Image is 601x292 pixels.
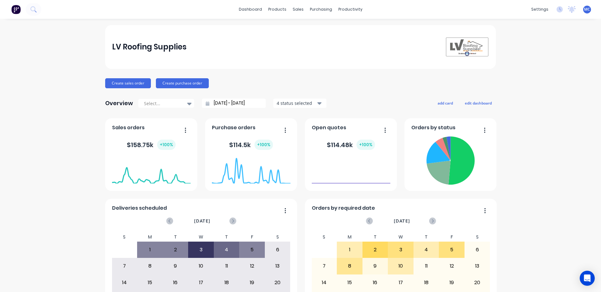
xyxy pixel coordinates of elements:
[584,7,590,12] span: MC
[137,242,162,258] div: 1
[137,275,162,290] div: 15
[465,258,490,274] div: 13
[112,258,137,274] div: 7
[112,124,145,131] span: Sales orders
[290,5,307,14] div: sales
[265,258,290,274] div: 13
[414,242,439,258] div: 4
[188,275,213,290] div: 17
[439,258,464,274] div: 12
[112,275,137,290] div: 14
[312,204,375,212] span: Orders by required date
[363,258,388,274] div: 9
[439,242,464,258] div: 5
[214,258,239,274] div: 11
[337,258,362,274] div: 8
[414,258,439,274] div: 11
[337,242,362,258] div: 1
[312,275,337,290] div: 14
[163,275,188,290] div: 16
[311,233,337,242] div: S
[163,242,188,258] div: 2
[388,275,413,290] div: 17
[362,233,388,242] div: T
[465,242,490,258] div: 6
[307,5,335,14] div: purchasing
[214,242,239,258] div: 4
[265,275,290,290] div: 20
[580,271,595,286] div: Open Intercom Messenger
[112,41,187,53] div: LV Roofing Supplies
[445,37,489,57] img: LV Roofing Supplies
[265,5,290,14] div: products
[137,233,163,242] div: M
[105,78,151,88] button: Create sales order
[439,275,464,290] div: 19
[239,275,265,290] div: 19
[239,258,265,274] div: 12
[157,140,176,150] div: + 100 %
[528,5,552,14] div: settings
[335,5,366,14] div: productivity
[414,233,439,242] div: T
[239,233,265,242] div: F
[127,140,176,150] div: $ 158.75k
[214,233,239,242] div: T
[239,242,265,258] div: 5
[137,258,162,274] div: 8
[337,233,362,242] div: M
[327,140,375,150] div: $ 114.48k
[439,233,465,242] div: F
[277,100,316,106] div: 4 status selected
[254,140,273,150] div: + 100 %
[194,218,210,224] span: [DATE]
[363,242,388,258] div: 2
[11,5,21,14] img: Factory
[188,242,213,258] div: 3
[414,275,439,290] div: 18
[236,5,265,14] a: dashboard
[394,218,410,224] span: [DATE]
[465,275,490,290] div: 20
[163,258,188,274] div: 9
[363,275,388,290] div: 16
[265,233,290,242] div: S
[188,258,213,274] div: 10
[163,233,188,242] div: T
[465,233,490,242] div: S
[388,258,413,274] div: 10
[434,99,457,107] button: add card
[388,233,414,242] div: W
[411,124,455,131] span: Orders by status
[337,275,362,290] div: 15
[105,97,133,110] div: Overview
[229,140,273,150] div: $ 114.5k
[357,140,375,150] div: + 100 %
[265,242,290,258] div: 6
[388,242,413,258] div: 3
[112,233,137,242] div: S
[156,78,209,88] button: Create purchase order
[461,99,496,107] button: edit dashboard
[212,124,255,131] span: Purchase orders
[312,124,346,131] span: Open quotes
[312,258,337,274] div: 7
[273,99,326,108] button: 4 status selected
[214,275,239,290] div: 18
[188,233,214,242] div: W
